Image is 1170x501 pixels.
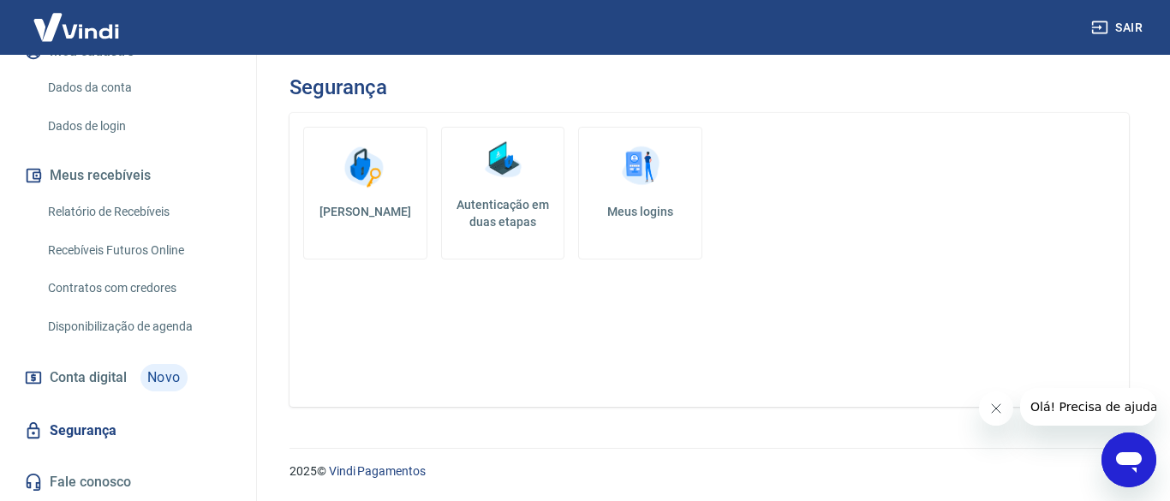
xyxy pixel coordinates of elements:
span: Conta digital [50,366,127,390]
button: Sair [1088,12,1149,44]
h5: Autenticação em duas etapas [449,196,558,230]
h3: Segurança [290,75,386,99]
a: Fale conosco [21,463,236,501]
img: Alterar senha [339,141,391,193]
img: Meus logins [615,141,666,193]
a: [PERSON_NAME] [303,127,427,259]
a: Relatório de Recebíveis [41,194,236,230]
span: Novo [140,364,188,391]
a: Segurança [21,412,236,450]
p: 2025 © [290,462,1129,480]
a: Vindi Pagamentos [329,464,426,478]
iframe: Fechar mensagem [979,391,1013,426]
a: Dados de login [41,109,236,144]
a: Recebíveis Futuros Online [41,233,236,268]
h5: Meus logins [593,203,688,220]
img: Autenticação em duas etapas [477,134,528,186]
button: Meus recebíveis [21,157,236,194]
iframe: Botão para abrir a janela de mensagens [1101,432,1156,487]
a: Dados da conta [41,70,236,105]
a: Disponibilização de agenda [41,309,236,344]
span: Olá! Precisa de ajuda? [10,12,144,26]
a: Meus logins [578,127,702,259]
img: Vindi [21,1,132,53]
h5: [PERSON_NAME] [318,203,413,220]
a: Autenticação em duas etapas [441,127,565,259]
a: Contratos com credores [41,271,236,306]
a: Conta digitalNovo [21,357,236,398]
iframe: Mensagem da empresa [1020,388,1156,426]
